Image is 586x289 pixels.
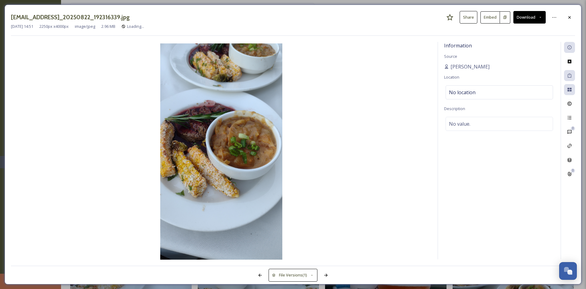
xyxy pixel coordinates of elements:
[444,74,459,80] span: Location
[513,11,546,24] button: Download
[444,106,465,111] span: Description
[571,126,575,131] div: 0
[269,269,317,281] button: File Versions(1)
[11,13,130,22] h3: [EMAIL_ADDRESS]_20250822_192316339.jpg
[571,169,575,173] div: 0
[449,120,470,128] span: No value.
[559,262,577,280] button: Open Chat
[449,89,476,96] span: No location
[11,24,33,29] span: [DATE] 14:51
[444,42,472,49] span: Information
[450,63,490,70] span: [PERSON_NAME]
[444,54,457,59] span: Source
[101,24,115,29] span: 2.96 MB
[75,24,95,29] span: image/jpeg
[480,11,500,24] button: Embed
[460,11,477,24] button: Share
[39,24,69,29] span: 2250 px x 4000 px
[127,24,144,29] span: Loading...
[11,43,432,261] img: archibaldmackenzie16%40gmail.com-IMG_20250822_192316339.jpg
